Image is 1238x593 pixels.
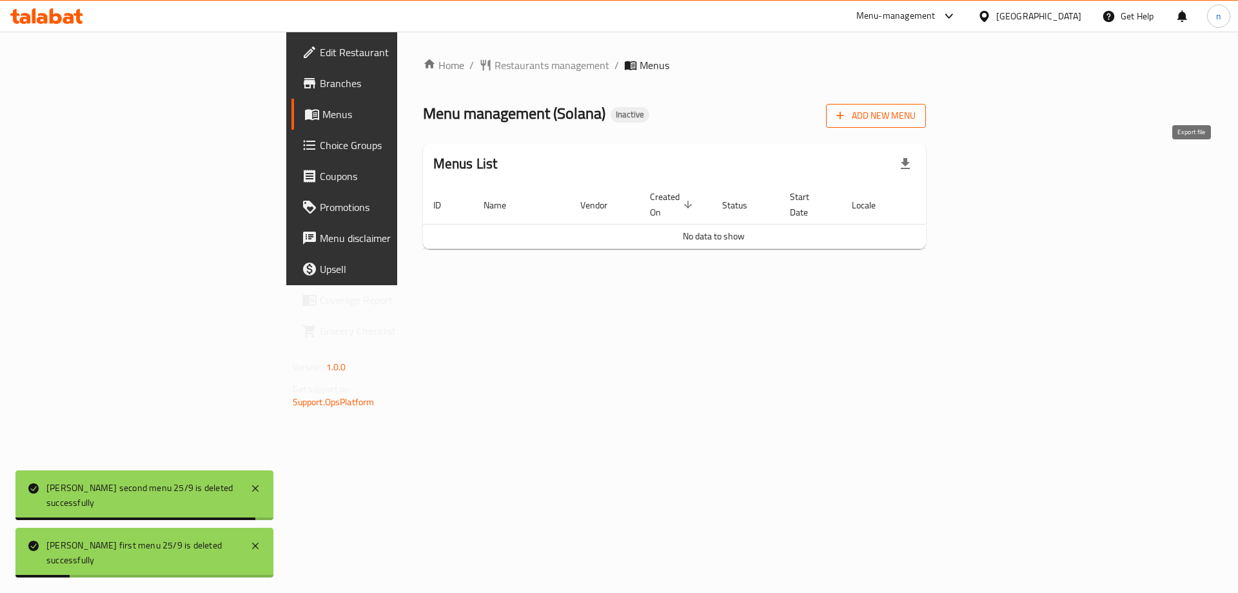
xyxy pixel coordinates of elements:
[291,254,493,285] a: Upsell
[320,261,483,277] span: Upsell
[320,199,483,215] span: Promotions
[484,197,523,213] span: Name
[291,316,493,347] a: Grocery Checklist
[650,189,696,220] span: Created On
[293,359,324,376] span: Version:
[326,359,346,376] span: 1.0.0
[291,223,493,254] a: Menu disclaimer
[320,75,483,91] span: Branches
[291,99,493,130] a: Menus
[293,381,352,397] span: Get support on:
[836,108,916,124] span: Add New Menu
[291,285,493,316] a: Coverage Report
[46,481,237,510] div: [PERSON_NAME] second menu 25/9 is deleted successfully
[614,57,619,73] li: /
[322,106,483,122] span: Menus
[640,57,669,73] span: Menus
[320,45,483,60] span: Edit Restaurant
[580,197,624,213] span: Vendor
[479,57,609,73] a: Restaurants management
[1216,9,1221,23] span: n
[423,99,605,128] span: Menu management ( Solana )
[433,154,498,174] h2: Menus List
[611,109,649,120] span: Inactive
[291,130,493,161] a: Choice Groups
[320,168,483,184] span: Coupons
[826,104,926,128] button: Add New Menu
[856,8,936,24] div: Menu-management
[611,107,649,123] div: Inactive
[320,292,483,308] span: Coverage Report
[495,57,609,73] span: Restaurants management
[46,538,237,567] div: [PERSON_NAME] first menu 25/9 is deleted successfully
[996,9,1081,23] div: [GEOGRAPHIC_DATA]
[320,230,483,246] span: Menu disclaimer
[423,185,1005,249] table: enhanced table
[291,37,493,68] a: Edit Restaurant
[293,394,375,410] a: Support.OpsPlatform
[320,137,483,153] span: Choice Groups
[683,228,745,245] span: No data to show
[433,197,458,213] span: ID
[291,161,493,192] a: Coupons
[291,68,493,99] a: Branches
[790,189,826,220] span: Start Date
[852,197,892,213] span: Locale
[291,192,493,223] a: Promotions
[908,185,1005,225] th: Actions
[320,323,483,339] span: Grocery Checklist
[722,197,764,213] span: Status
[423,57,927,73] nav: breadcrumb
